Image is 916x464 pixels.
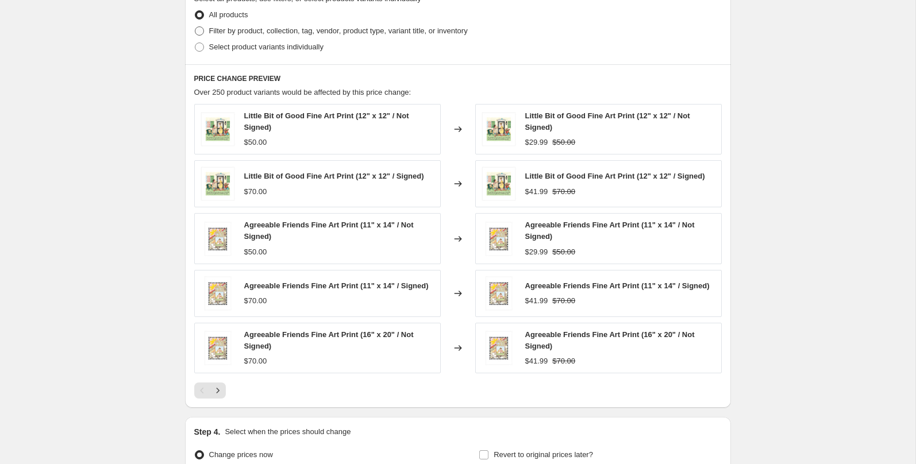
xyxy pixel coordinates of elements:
[244,330,414,350] span: Agreeable Friends Fine Art Print (16" x 20" / Not Signed)
[209,26,468,35] span: Filter by product, collection, tag, vendor, product type, variant title, or inventory
[244,296,267,305] span: $70.00
[552,296,575,305] span: $70.00
[552,138,575,146] span: $50.00
[244,281,429,290] span: Agreeable Friends Fine Art Print (11" x 14" / Signed)
[482,167,516,201] img: LittleBitOfGood_80x.jpg
[525,172,705,180] span: Little Bit of Good Fine Art Print (12" x 12" / Signed)
[482,276,516,311] img: AgreeableFriends_80x.jpg
[482,331,516,365] img: AgreeableFriends_80x.jpg
[209,42,324,51] span: Select product variants individually
[525,221,695,241] span: Agreeable Friends Fine Art Print (11" x 14" / Not Signed)
[244,357,267,365] span: $70.00
[209,450,273,459] span: Change prices now
[194,382,226,399] nav: Pagination
[244,172,424,180] span: Little Bit of Good Fine Art Print (12" x 12" / Signed)
[494,450,593,459] span: Revert to original prices later?
[201,222,235,256] img: AgreeableFriends_80x.jpg
[244,138,267,146] span: $50.00
[482,222,516,256] img: AgreeableFriends_80x.jpg
[552,248,575,256] span: $50.00
[525,296,548,305] span: $41.99
[525,248,548,256] span: $29.99
[525,111,690,132] span: Little Bit of Good Fine Art Print (12" x 12" / Not Signed)
[552,187,575,196] span: $70.00
[210,382,226,399] button: Next
[201,276,235,311] img: AgreeableFriends_80x.jpg
[525,281,710,290] span: Agreeable Friends Fine Art Print (11" x 14" / Signed)
[525,330,695,350] span: Agreeable Friends Fine Art Print (16" x 20" / Not Signed)
[525,357,548,365] span: $41.99
[194,88,411,96] span: Over 250 product variants would be affected by this price change:
[244,111,409,132] span: Little Bit of Good Fine Art Print (12" x 12" / Not Signed)
[244,248,267,256] span: $50.00
[194,426,221,438] h2: Step 4.
[552,357,575,365] span: $70.00
[201,112,235,146] img: LittleBitOfGood_80x.jpg
[525,138,548,146] span: $29.99
[225,426,351,438] p: Select when the prices should change
[209,10,248,19] span: All products
[201,331,235,365] img: AgreeableFriends_80x.jpg
[525,187,548,196] span: $41.99
[194,74,722,83] h6: PRICE CHANGE PREVIEW
[201,167,235,201] img: LittleBitOfGood_80x.jpg
[244,221,414,241] span: Agreeable Friends Fine Art Print (11" x 14" / Not Signed)
[244,187,267,196] span: $70.00
[482,112,516,146] img: LittleBitOfGood_80x.jpg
